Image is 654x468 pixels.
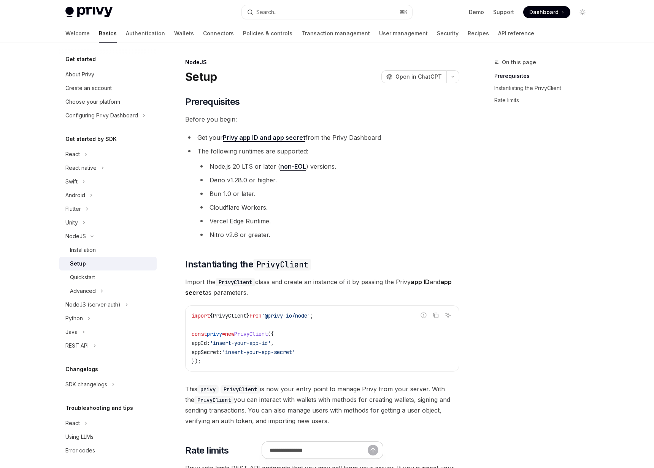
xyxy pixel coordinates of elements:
div: NodeJS [185,58,459,66]
a: User management [379,24,428,43]
div: Advanced [70,286,96,296]
button: Search...⌘K [242,5,412,19]
code: privy [197,385,219,394]
a: Wallets [174,24,194,43]
div: Java [65,327,78,337]
button: Flutter [59,202,157,216]
input: Ask a question... [270,442,368,459]
span: const [192,330,207,337]
a: Error codes [59,444,157,457]
button: REST API [59,339,157,353]
a: Installation [59,243,157,257]
span: appId: [192,340,210,346]
strong: app ID [411,278,430,286]
div: Setup [70,259,86,268]
span: 'insert-your-app-secret' [222,349,295,356]
button: Open in ChatGPT [381,70,446,83]
button: Report incorrect code [419,310,429,320]
button: Ask AI [443,310,453,320]
span: privy [207,330,222,337]
span: ; [310,312,313,319]
span: appSecret: [192,349,222,356]
h1: Setup [185,70,217,84]
div: React [65,419,80,428]
code: PrivyClient [253,259,311,270]
button: React [59,416,157,430]
span: { [210,312,213,319]
a: API reference [498,24,534,43]
span: PrivyClient [234,330,268,337]
span: import [192,312,210,319]
button: React [59,147,157,161]
h5: Changelogs [65,365,98,374]
button: NodeJS (server-auth) [59,298,157,311]
h5: Get started by SDK [65,134,117,144]
button: SDK changelogs [59,378,157,391]
button: Advanced [59,284,157,298]
a: Welcome [65,24,90,43]
div: Python [65,314,83,323]
a: Privy app ID and app secret [223,134,305,142]
li: Nitro v2.6 or greater. [197,229,459,240]
a: Prerequisites [494,70,595,82]
h5: Troubleshooting and tips [65,403,133,413]
button: React native [59,161,157,175]
li: Get your from the Privy Dashboard [185,132,459,143]
button: NodeJS [59,229,157,243]
span: Import the class and create an instance of it by passing the Privy and as parameters. [185,277,459,298]
span: }); [192,358,201,365]
a: Transaction management [302,24,370,43]
span: Dashboard [529,8,559,16]
div: Configuring Privy Dashboard [65,111,138,120]
span: This is now your entry point to manage Privy from your server. With the you can interact with wal... [185,384,459,426]
a: Instantiating the PrivyClient [494,82,595,94]
a: Rate limits [494,94,595,106]
span: new [225,330,234,337]
li: Cloudflare Workers. [197,202,459,213]
span: , [271,340,274,346]
span: from [249,312,262,319]
a: Recipes [468,24,489,43]
li: Node.js 20 LTS or later ( ) versions. [197,161,459,172]
div: About Privy [65,70,94,79]
div: Installation [70,245,96,255]
button: Unity [59,216,157,229]
a: Support [493,8,514,16]
a: Dashboard [523,6,570,18]
button: Configuring Privy Dashboard [59,109,157,122]
button: Copy the contents from the code block [431,310,441,320]
div: NodeJS [65,232,86,241]
button: Swift [59,175,157,188]
span: ({ [268,330,274,337]
a: Connectors [203,24,234,43]
button: Python [59,311,157,325]
a: Security [437,24,459,43]
a: Demo [469,8,484,16]
a: Authentication [126,24,165,43]
li: Deno v1.28.0 or higher. [197,175,459,185]
span: = [222,330,225,337]
span: On this page [502,58,536,67]
code: PrivyClient [194,396,234,404]
div: Swift [65,177,78,186]
div: React native [65,163,97,172]
li: Vercel Edge Runtime. [197,216,459,226]
div: REST API [65,341,89,350]
code: PrivyClient [221,385,260,394]
a: Basics [99,24,117,43]
li: Bun 1.0 or later. [197,188,459,199]
span: Before you begin: [185,114,459,125]
span: PrivyClient [213,312,246,319]
span: Prerequisites [185,96,240,108]
a: Quickstart [59,270,157,284]
div: Search... [256,8,278,17]
div: NodeJS (server-auth) [65,300,121,309]
a: Using LLMs [59,430,157,444]
div: Using LLMs [65,432,94,441]
li: The following runtimes are supported: [185,146,459,240]
div: Unity [65,218,78,227]
a: non-EOL [280,163,306,171]
button: Toggle dark mode [576,6,589,18]
div: Quickstart [70,273,95,282]
button: Send message [368,445,378,455]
